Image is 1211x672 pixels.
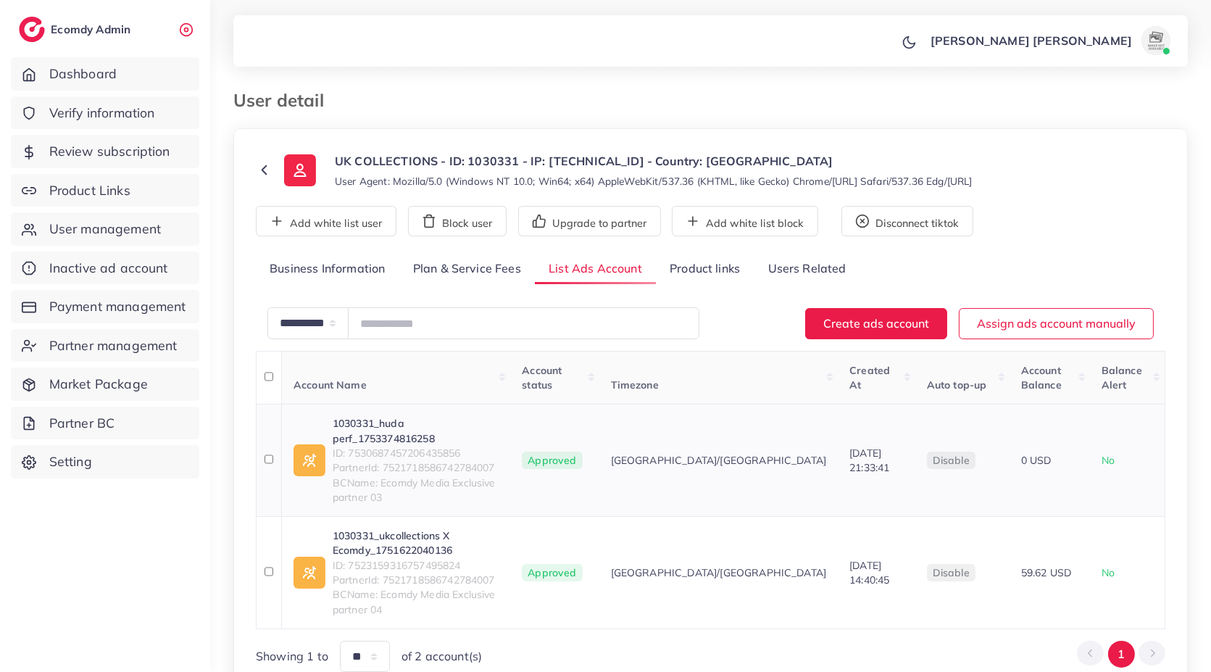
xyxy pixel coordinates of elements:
[333,460,499,475] span: PartnerId: 7521718586742784007
[1102,364,1142,391] span: Balance Alert
[333,446,499,460] span: ID: 7530687457206435856
[1077,641,1165,668] ul: Pagination
[656,254,754,285] a: Product links
[19,17,45,42] img: logo
[611,565,827,580] span: [GEOGRAPHIC_DATA]/[GEOGRAPHIC_DATA]
[1102,454,1115,467] span: No
[11,329,199,362] a: Partner management
[672,206,818,236] button: Add white list block
[49,375,148,394] span: Market Package
[49,181,130,200] span: Product Links
[49,452,92,471] span: Setting
[256,206,396,236] button: Add white list user
[959,308,1154,339] button: Assign ads account manually
[11,135,199,168] a: Review subscription
[11,212,199,246] a: User management
[49,142,170,161] span: Review subscription
[256,648,328,665] span: Showing 1 to
[49,104,155,123] span: Verify information
[754,254,860,285] a: Users Related
[294,444,325,476] img: ic-ad-info.7fc67b75.svg
[333,476,499,505] span: BCName: Ecomdy Media Exclusive partner 03
[923,26,1176,55] a: [PERSON_NAME] [PERSON_NAME]avatar
[1021,454,1052,467] span: 0 USD
[1102,566,1115,579] span: No
[522,452,582,469] span: Approved
[1021,566,1071,579] span: 59.62 USD
[333,587,499,617] span: BCName: Ecomdy Media Exclusive partner 04
[11,445,199,478] a: Setting
[256,254,399,285] a: Business Information
[522,364,562,391] span: Account status
[11,252,199,285] a: Inactive ad account
[11,407,199,440] a: Partner BC
[849,364,890,391] span: Created At
[19,17,134,42] a: logoEcomdy Admin
[49,414,115,433] span: Partner BC
[49,259,168,278] span: Inactive ad account
[849,559,889,586] span: [DATE] 14:40:45
[408,206,507,236] button: Block user
[51,22,134,36] h2: Ecomdy Admin
[49,336,178,355] span: Partner management
[294,378,367,391] span: Account Name
[399,254,535,285] a: Plan & Service Fees
[933,454,970,467] span: disable
[611,453,827,468] span: [GEOGRAPHIC_DATA]/[GEOGRAPHIC_DATA]
[335,152,973,170] p: UK COLLECTIONS - ID: 1030331 - IP: [TECHNICAL_ID] - Country: [GEOGRAPHIC_DATA]
[927,378,987,391] span: Auto top-up
[49,297,186,316] span: Payment management
[49,220,161,238] span: User management
[11,290,199,323] a: Payment management
[611,378,659,391] span: Timezone
[333,528,499,558] a: 1030331_ukcollections X Ecomdy_1751622040136
[1021,364,1062,391] span: Account Balance
[11,96,199,130] a: Verify information
[294,557,325,589] img: ic-ad-info.7fc67b75.svg
[11,174,199,207] a: Product Links
[805,308,947,339] button: Create ads account
[1108,641,1135,668] button: Go to page 1
[233,90,336,111] h3: User detail
[535,254,656,285] a: List Ads Account
[11,57,199,91] a: Dashboard
[841,206,973,236] button: Disconnect tiktok
[933,566,970,579] span: disable
[284,154,316,186] img: ic-user-info.36bf1079.svg
[518,206,661,236] button: Upgrade to partner
[333,416,499,446] a: 1030331_huda perf_1753374816258
[333,573,499,587] span: PartnerId: 7521718586742784007
[11,368,199,401] a: Market Package
[522,564,582,581] span: Approved
[931,32,1132,49] p: [PERSON_NAME] [PERSON_NAME]
[401,648,482,665] span: of 2 account(s)
[849,447,889,474] span: [DATE] 21:33:41
[1141,26,1170,55] img: avatar
[49,65,117,83] span: Dashboard
[335,174,973,188] small: User Agent: Mozilla/5.0 (Windows NT 10.0; Win64; x64) AppleWebKit/537.36 (KHTML, like Gecko) Chro...
[333,558,499,573] span: ID: 7523159316757495824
